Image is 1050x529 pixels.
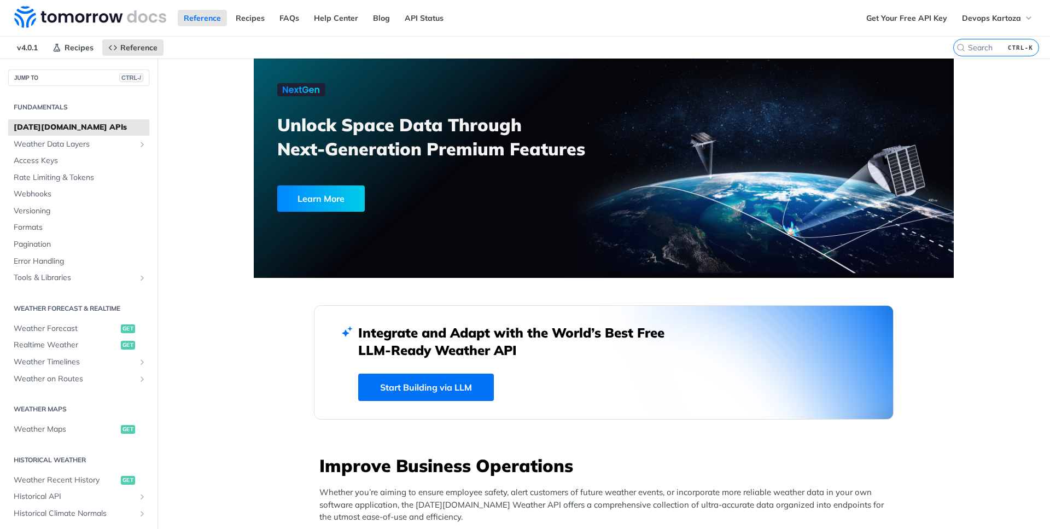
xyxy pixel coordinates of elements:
[14,272,135,283] span: Tools & Libraries
[11,39,44,56] span: v4.0.1
[8,472,149,489] a: Weather Recent Historyget
[14,222,147,233] span: Formats
[8,354,149,370] a: Weather TimelinesShow subpages for Weather Timelines
[8,455,149,465] h2: Historical Weather
[14,340,118,351] span: Realtime Weather
[8,153,149,169] a: Access Keys
[8,170,149,186] a: Rate Limiting & Tokens
[8,236,149,253] a: Pagination
[14,155,147,166] span: Access Keys
[138,375,147,383] button: Show subpages for Weather on Routes
[8,203,149,219] a: Versioning
[8,489,149,505] a: Historical APIShow subpages for Historical API
[860,10,953,26] a: Get Your Free API Key
[14,374,135,385] span: Weather on Routes
[14,189,147,200] span: Webhooks
[8,69,149,86] button: JUMP TOCTRL-/
[8,136,149,153] a: Weather Data LayersShow subpages for Weather Data Layers
[14,139,135,150] span: Weather Data Layers
[138,492,147,501] button: Show subpages for Historical API
[8,186,149,202] a: Webhooks
[8,321,149,337] a: Weather Forecastget
[14,206,147,217] span: Versioning
[8,371,149,387] a: Weather on RoutesShow subpages for Weather on Routes
[119,73,143,82] span: CTRL-/
[102,39,164,56] a: Reference
[120,43,157,53] span: Reference
[14,172,147,183] span: Rate Limiting & Tokens
[8,102,149,112] h2: Fundamentals
[138,140,147,149] button: Show subpages for Weather Data Layers
[277,185,548,212] a: Learn More
[14,424,118,435] span: Weather Maps
[8,219,149,236] a: Formats
[358,374,494,401] a: Start Building via LLM
[14,256,147,267] span: Error Handling
[962,13,1021,23] span: Devops Kartoza
[230,10,271,26] a: Recipes
[65,43,94,53] span: Recipes
[8,421,149,438] a: Weather Mapsget
[956,43,965,52] svg: Search
[956,10,1039,26] button: Devops Kartoza
[8,505,149,522] a: Historical Climate NormalsShow subpages for Historical Climate Normals
[367,10,396,26] a: Blog
[46,39,100,56] a: Recipes
[121,324,135,333] span: get
[277,113,616,161] h3: Unlock Space Data Through Next-Generation Premium Features
[273,10,305,26] a: FAQs
[399,10,450,26] a: API Status
[14,6,166,28] img: Tomorrow.io Weather API Docs
[308,10,364,26] a: Help Center
[121,425,135,434] span: get
[14,508,135,519] span: Historical Climate Normals
[1005,42,1036,53] kbd: CTRL-K
[178,10,227,26] a: Reference
[138,509,147,518] button: Show subpages for Historical Climate Normals
[8,304,149,313] h2: Weather Forecast & realtime
[8,337,149,353] a: Realtime Weatherget
[14,357,135,368] span: Weather Timelines
[138,274,147,282] button: Show subpages for Tools & Libraries
[8,253,149,270] a: Error Handling
[319,486,894,524] p: Whether you’re aiming to ensure employee safety, alert customers of future weather events, or inc...
[8,270,149,286] a: Tools & LibrariesShow subpages for Tools & Libraries
[121,476,135,485] span: get
[14,491,135,502] span: Historical API
[138,358,147,367] button: Show subpages for Weather Timelines
[8,119,149,136] a: [DATE][DOMAIN_NAME] APIs
[277,83,325,96] img: NextGen
[8,404,149,414] h2: Weather Maps
[121,341,135,350] span: get
[277,185,365,212] div: Learn More
[14,239,147,250] span: Pagination
[14,122,147,133] span: [DATE][DOMAIN_NAME] APIs
[358,324,681,359] h2: Integrate and Adapt with the World’s Best Free LLM-Ready Weather API
[14,323,118,334] span: Weather Forecast
[14,475,118,486] span: Weather Recent History
[319,454,894,478] h3: Improve Business Operations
